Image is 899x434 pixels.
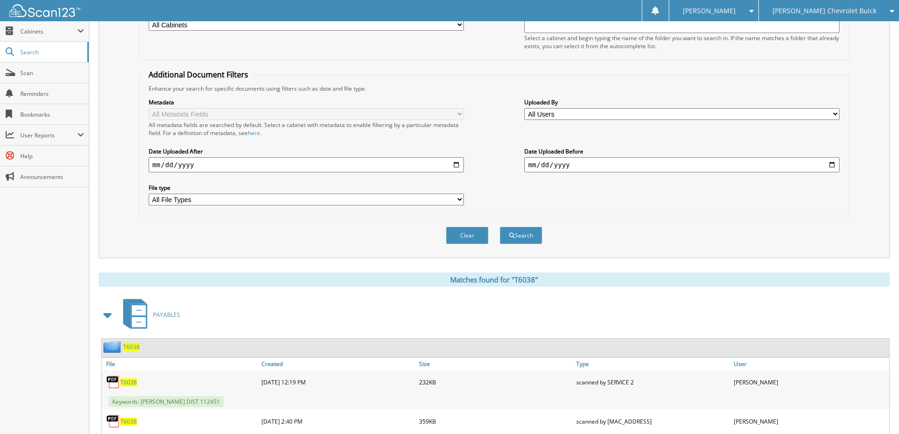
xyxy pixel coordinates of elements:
[259,412,417,431] div: [DATE] 2:40 PM
[120,417,137,425] a: T6038
[259,357,417,370] a: Created
[524,98,840,106] label: Uploaded By
[574,412,731,431] div: scanned by [MAC_ADDRESS]
[20,173,84,181] span: Announcements
[123,343,140,351] a: T6038
[20,131,77,139] span: User Reports
[120,378,137,386] a: T6038
[144,69,253,80] legend: Additional Document Filters
[20,27,77,35] span: Cabinets
[417,412,574,431] div: 359KB
[149,184,464,192] label: File type
[574,357,731,370] a: Type
[500,227,542,244] button: Search
[20,48,83,56] span: Search
[99,272,890,287] div: Matches found for "T6038"
[524,147,840,155] label: Date Uploaded Before
[524,34,840,50] div: Select a cabinet and begin typing the name of the folder you want to search in. If the name match...
[149,157,464,172] input: start
[574,373,731,391] div: scanned by SERVICE 2
[153,311,180,319] span: PAYABLES
[20,69,84,77] span: Scan
[446,227,488,244] button: Clear
[683,8,736,14] span: [PERSON_NAME]
[149,147,464,155] label: Date Uploaded After
[248,129,260,137] a: here
[731,373,889,391] div: [PERSON_NAME]
[20,111,84,119] span: Bookmarks
[417,373,574,391] div: 232KB
[731,357,889,370] a: User
[773,8,876,14] span: [PERSON_NAME] Chevrolet Buick
[106,375,120,389] img: PDF.png
[20,90,84,98] span: Reminders
[259,373,417,391] div: [DATE] 12:19 PM
[101,357,259,370] a: File
[109,396,224,407] span: Keywords: [PERSON_NAME] DIST 112451
[149,121,464,137] div: All metadata fields are searched by default. Select a cabinet with metadata to enable filtering b...
[149,98,464,106] label: Metadata
[118,296,180,333] a: PAYABLES
[417,357,574,370] a: Size
[103,341,123,353] img: folder2.png
[20,152,84,160] span: Help
[731,412,889,431] div: [PERSON_NAME]
[106,414,120,428] img: PDF.png
[144,85,844,93] div: Enhance your search for specific documents using filters such as date and file type.
[9,4,80,17] img: scan123-logo-white.svg
[524,157,840,172] input: end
